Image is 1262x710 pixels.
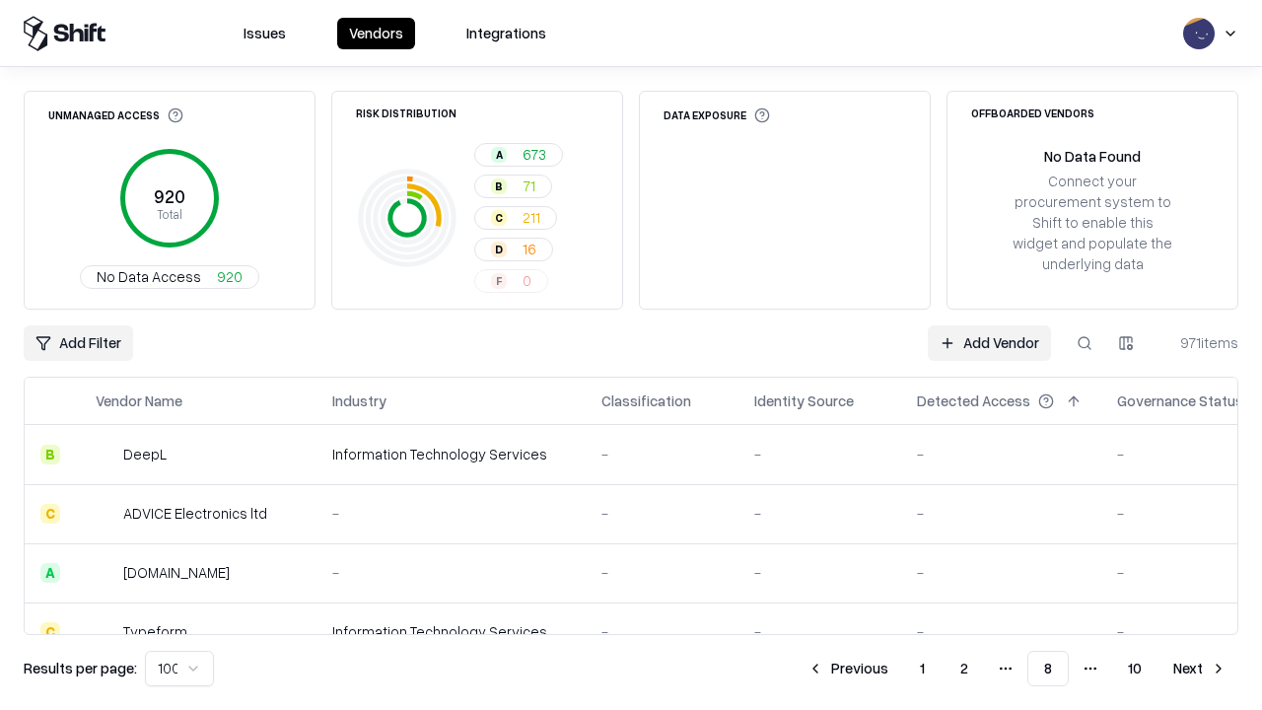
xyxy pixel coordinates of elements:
span: 920 [217,266,243,287]
div: DeepL [123,444,167,464]
button: No Data Access920 [80,265,259,289]
div: Governance Status [1117,390,1243,411]
div: - [917,621,1086,642]
p: Results per page: [24,658,137,678]
div: No Data Found [1044,146,1141,167]
button: Issues [232,18,298,49]
img: cybersafe.co.il [96,563,115,583]
div: A [491,147,507,163]
img: ADVICE Electronics ltd [96,504,115,524]
div: Vendor Name [96,390,182,411]
tspan: Total [157,206,182,222]
div: - [601,621,723,642]
button: C211 [474,206,557,230]
div: - [754,444,885,464]
div: Industry [332,390,386,411]
span: 16 [523,239,536,259]
div: Unmanaged Access [48,107,183,123]
img: Typeform [96,622,115,642]
button: Next [1161,651,1238,686]
div: - [754,503,885,524]
div: - [332,562,570,583]
button: D16 [474,238,553,261]
div: [DOMAIN_NAME] [123,562,230,583]
div: C [40,622,60,642]
div: - [754,621,885,642]
tspan: 920 [154,185,185,207]
div: Risk Distribution [356,107,456,118]
div: Offboarded Vendors [971,107,1094,118]
div: A [40,563,60,583]
button: 8 [1027,651,1069,686]
div: Detected Access [917,390,1030,411]
button: Vendors [337,18,415,49]
div: 971 items [1159,332,1238,353]
div: C [40,504,60,524]
div: Information Technology Services [332,621,570,642]
div: Typeform [123,621,187,642]
a: Add Vendor [928,325,1051,361]
div: Data Exposure [664,107,770,123]
div: B [491,178,507,194]
div: - [917,562,1086,583]
div: - [601,444,723,464]
span: 673 [523,144,546,165]
div: Classification [601,390,691,411]
div: C [491,210,507,226]
div: Information Technology Services [332,444,570,464]
button: 10 [1112,651,1157,686]
span: 211 [523,207,540,228]
div: ADVICE Electronics ltd [123,503,267,524]
div: B [40,445,60,464]
div: - [754,562,885,583]
img: DeepL [96,445,115,464]
button: Previous [796,651,900,686]
div: - [601,503,723,524]
div: - [917,444,1086,464]
div: - [917,503,1086,524]
button: 2 [945,651,984,686]
div: - [601,562,723,583]
div: D [491,242,507,257]
button: A673 [474,143,563,167]
span: 71 [523,176,535,196]
div: - [332,503,570,524]
button: 1 [904,651,941,686]
div: Identity Source [754,390,854,411]
span: No Data Access [97,266,201,287]
button: B71 [474,175,552,198]
div: Connect your procurement system to Shift to enable this widget and populate the underlying data [1011,171,1174,275]
nav: pagination [796,651,1238,686]
button: Add Filter [24,325,133,361]
button: Integrations [455,18,558,49]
